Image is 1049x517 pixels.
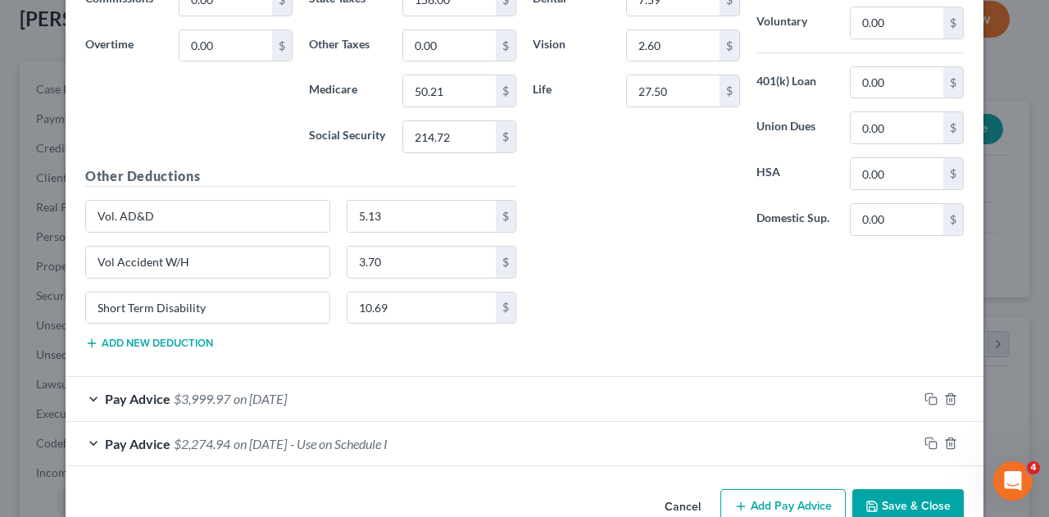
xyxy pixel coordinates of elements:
label: Life [524,75,618,107]
div: $ [720,30,739,61]
label: Medicare [301,75,394,107]
h5: Other Deductions [85,166,516,187]
input: Specify... [86,293,329,324]
input: 0.00 [851,112,943,143]
div: $ [496,121,515,152]
div: $ [943,204,963,235]
iframe: Intercom live chat [993,461,1033,501]
input: 0.00 [403,30,496,61]
input: 0.00 [403,121,496,152]
div: $ [272,30,292,61]
label: Other Taxes [301,29,394,62]
label: Voluntary [748,7,842,39]
div: $ [943,158,963,189]
input: Specify... [86,201,329,232]
div: $ [496,247,515,278]
input: 0.00 [851,158,943,189]
label: HSA [748,157,842,190]
button: Add new deduction [85,337,213,350]
span: $2,274.94 [174,436,230,451]
input: 0.00 [851,67,943,98]
label: Social Security [301,120,394,153]
input: 0.00 [627,30,720,61]
input: Specify... [86,247,329,278]
label: Domestic Sup. [748,203,842,236]
label: 401(k) Loan [748,66,842,99]
span: $3,999.97 [174,391,230,406]
div: $ [496,201,515,232]
input: 0.00 [851,7,943,39]
label: Union Dues [748,111,842,144]
span: 4 [1027,461,1040,474]
input: 0.00 [347,201,497,232]
span: Pay Advice [105,436,170,451]
input: 0.00 [627,75,720,107]
span: on [DATE] [234,391,287,406]
span: - Use on Schedule I [290,436,388,451]
input: 0.00 [347,293,497,324]
input: 0.00 [179,30,272,61]
input: 0.00 [851,204,943,235]
input: 0.00 [403,75,496,107]
div: $ [496,75,515,107]
div: $ [943,67,963,98]
div: $ [496,30,515,61]
label: Vision [524,29,618,62]
div: $ [943,112,963,143]
div: $ [496,293,515,324]
span: Pay Advice [105,391,170,406]
div: $ [720,75,739,107]
label: Overtime [77,29,170,62]
div: $ [943,7,963,39]
span: on [DATE] [234,436,287,451]
input: 0.00 [347,247,497,278]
